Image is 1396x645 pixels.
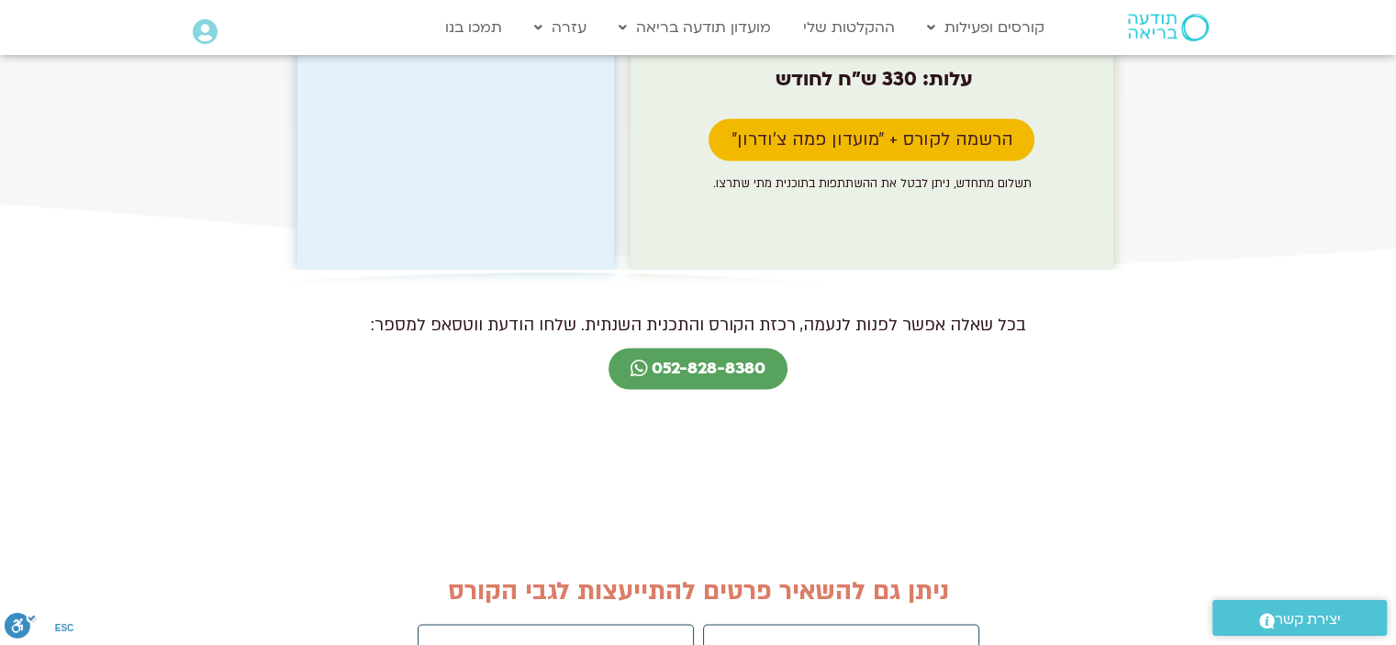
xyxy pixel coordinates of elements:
[653,68,1095,91] h2: עלות: 330 ש״ח לחודש
[609,10,780,45] a: מועדון תודעה בריאה
[794,10,904,45] a: ההקלטות שלי
[918,10,1054,45] a: קורסים ופעילות
[731,129,1012,150] span: הרשמה לקורס + ״מועדון פמה צ׳ודרון״
[652,359,765,378] span: ⁦052-828-8380⁩
[609,348,787,389] a: ⁦052-828-8380⁩
[709,118,1034,161] a: הרשמה לקורס + ״מועדון פמה צ׳ודרון״
[649,170,1095,197] p: תשלום מתחדש, ניתן לבטל את ההשתתפות בתוכנית מתי שתרצו.
[1275,607,1341,632] span: יצירת קשר
[295,312,1102,339] p: בכל שאלה אפשר לפנות לנעמה, רכזת הקורס והתכנית השנתית. שלחו הודעת ווטסאפ למספר:
[448,577,949,606] h2: ניתן גם להשאיר פרטים להתייעצות לגבי הקורס
[436,10,511,45] a: תמכו בנו
[525,10,596,45] a: עזרה
[1128,14,1209,41] img: תודעה בריאה
[1212,600,1387,636] a: יצירת קשר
